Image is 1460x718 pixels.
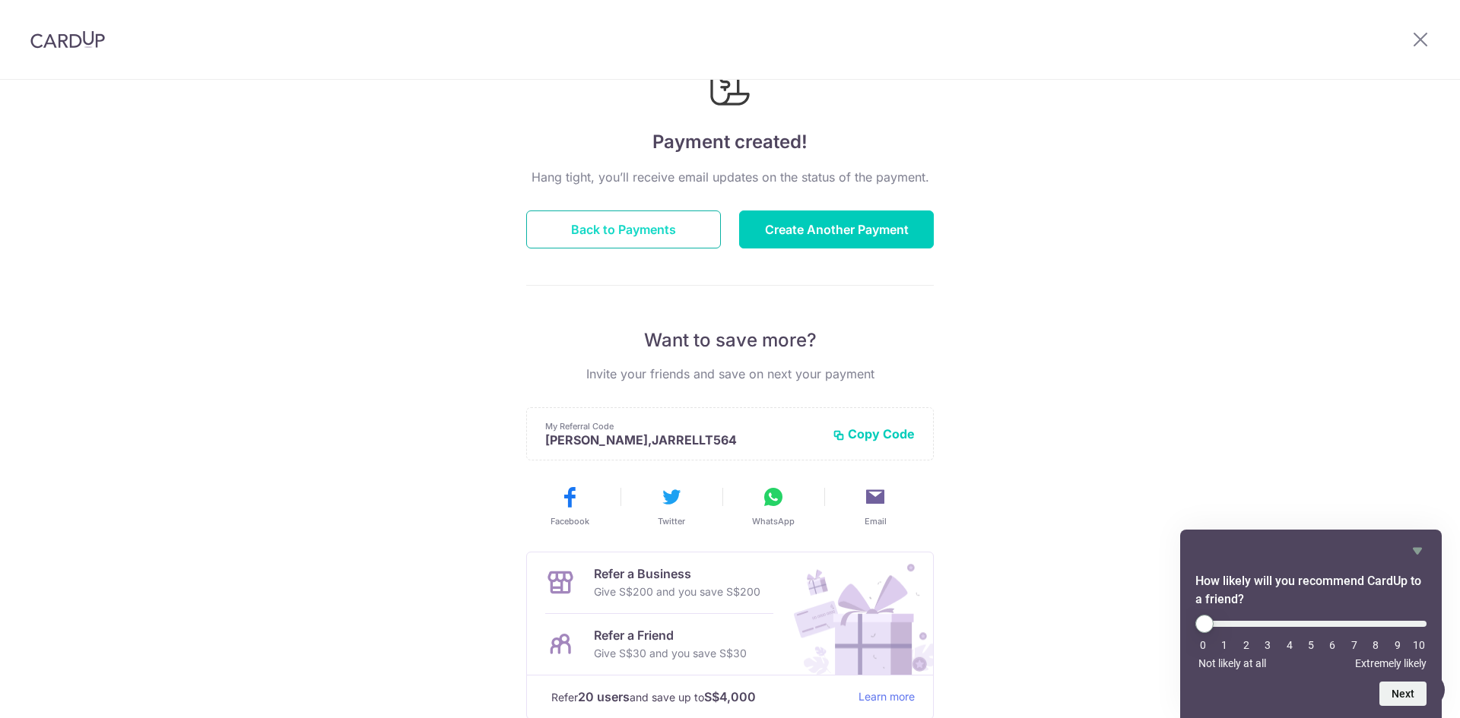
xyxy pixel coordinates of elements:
li: 1 [1217,639,1232,651]
h2: How likely will you recommend CardUp to a friend? Select an option from 0 to 10, with 0 being Not... [1195,572,1427,609]
p: Refer a Friend [594,626,747,644]
button: Facebook [525,485,614,527]
li: 0 [1195,639,1211,651]
p: Want to save more? [526,328,934,353]
button: Back to Payments [526,210,721,248]
li: 10 [1411,639,1427,651]
p: Hang tight, you’ll receive email updates on the status of the payment. [526,168,934,186]
img: Refer [779,552,933,675]
button: Hide survey [1408,542,1427,560]
span: Twitter [658,515,685,527]
p: My Referral Code [545,420,820,432]
div: How likely will you recommend CardUp to a friend? Select an option from 0 to 10, with 0 being Not... [1195,542,1427,706]
span: Email [865,515,887,527]
img: CardUp [30,30,105,49]
span: Extremely likely [1355,657,1427,669]
li: 8 [1368,639,1383,651]
span: Facebook [551,515,589,527]
span: Not likely at all [1198,657,1266,669]
span: WhatsApp [752,515,795,527]
p: Refer a Business [594,565,760,583]
li: 4 [1282,639,1297,651]
p: Give S$30 and you save S$30 [594,644,747,663]
li: 6 [1325,639,1340,651]
button: WhatsApp [728,485,818,527]
button: Next question [1379,682,1427,706]
p: Refer and save up to [551,688,846,707]
h4: Payment created! [526,128,934,156]
li: 3 [1260,639,1275,651]
a: Learn more [859,688,915,707]
li: 7 [1347,639,1362,651]
div: How likely will you recommend CardUp to a friend? Select an option from 0 to 10, with 0 being Not... [1195,615,1427,669]
li: 9 [1390,639,1405,651]
p: [PERSON_NAME],JARRELLT564 [545,432,820,448]
p: Invite your friends and save on next your payment [526,365,934,383]
strong: 20 users [578,688,630,706]
span: Help [34,11,65,24]
button: Create Another Payment [739,210,934,248]
li: 5 [1303,639,1319,651]
button: Email [830,485,920,527]
button: Copy Code [833,426,915,441]
button: Twitter [627,485,716,527]
strong: S$4,000 [704,688,756,706]
li: 2 [1239,639,1254,651]
p: Give S$200 and you save S$200 [594,583,760,601]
